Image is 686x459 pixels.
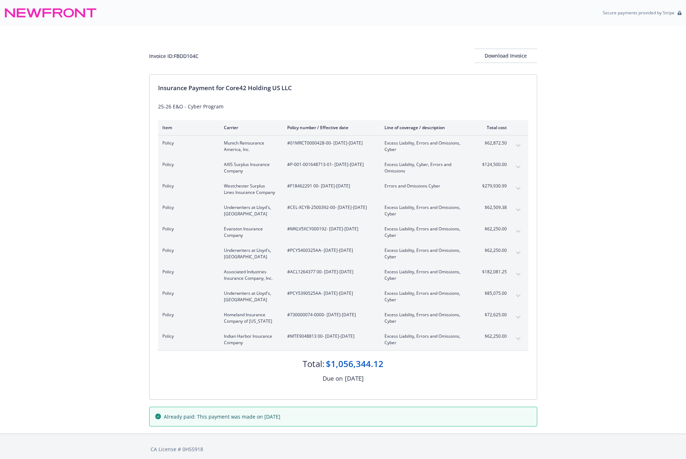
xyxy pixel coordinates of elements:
div: PolicyMunich Reinsurance America, Inc.#01MRCT0000428-00- [DATE]-[DATE]Excess Liability, Errors an... [158,136,528,157]
div: CA License # 0H55918 [151,445,536,453]
span: #730000074-0000 - [DATE]-[DATE] [287,312,373,318]
span: Excess Liability, Errors and Omissions, Cyber [384,140,469,153]
div: Total cost [480,124,507,131]
span: $62,872.50 [480,140,507,146]
span: Excess Liability, Errors and Omissions, Cyber [384,269,469,282]
span: Excess Liability, Errors and Omissions, Cyber [384,312,469,324]
span: $72,625.00 [480,312,507,318]
div: PolicyUnderwriters at Lloyd's, [GEOGRAPHIC_DATA]#PCY5390525AA- [DATE]-[DATE]Excess Liability, Err... [158,286,528,307]
div: 25-26 E&O - Cyber Program [158,103,528,110]
span: Policy [162,161,212,168]
span: Underwriters at Lloyd's, [GEOGRAPHIC_DATA] [224,290,276,303]
span: Errors and Omissions Cyber [384,183,469,189]
span: Munich Reinsurance America, Inc. [224,140,276,153]
span: Policy [162,247,212,254]
span: Homeland Insurance Company of [US_STATE] [224,312,276,324]
span: Policy [162,312,212,318]
span: #MKLV5XCY000192 - [DATE]-[DATE] [287,226,373,232]
span: Associated Industries Insurance Company, Inc. [224,269,276,282]
div: Due on [323,374,343,383]
span: AXIS Surplus Insurance Company [224,161,276,174]
div: Line of coverage / description [384,124,469,131]
button: expand content [513,290,524,302]
span: Excess Liability, Cyber, Errors and Omissions [384,161,469,174]
button: expand content [513,161,524,173]
button: expand content [513,312,524,323]
button: expand content [513,269,524,280]
button: expand content [513,333,524,345]
div: PolicyUnderwriters at Lloyd's, [GEOGRAPHIC_DATA]#CEL-XCYB-2500392-00- [DATE]-[DATE]Excess Liabili... [158,200,528,221]
span: Policy [162,269,212,275]
div: PolicyWestchester Surplus Lines Insurance Company#F18462291 00- [DATE]-[DATE]Errors and Omissions... [158,179,528,200]
span: Excess Liability, Errors and Omissions, Cyber [384,226,469,239]
div: PolicyAXIS Surplus Insurance Company#P-001-001648713-01- [DATE]-[DATE]Excess Liability, Cyber, Er... [158,157,528,179]
span: Evanston Insurance Company [224,226,276,239]
span: Underwriters at Lloyd's, [GEOGRAPHIC_DATA] [224,204,276,217]
span: $182,081.25 [480,269,507,275]
span: Already paid: This payment was made on [DATE] [164,413,280,420]
div: $1,056,344.12 [326,358,383,370]
span: Policy [162,226,212,232]
span: Policy [162,183,212,189]
div: PolicyAssociated Industries Insurance Company, Inc.#ACL1264377 00- [DATE]-[DATE]Excess Liability,... [158,264,528,286]
span: Excess Liability, Errors and Omissions, Cyber [384,247,469,260]
div: Item [162,124,212,131]
span: Westchester Surplus Lines Insurance Company [224,183,276,196]
span: $62,250.00 [480,226,507,232]
p: Secure payments provided by Stripe [603,10,675,16]
span: Policy [162,140,212,146]
span: $62,509.38 [480,204,507,211]
button: expand content [513,204,524,216]
span: #CEL-XCYB-2500392-00 - [DATE]-[DATE] [287,204,373,211]
button: expand content [513,226,524,237]
span: #ACL1264377 00 - [DATE]-[DATE] [287,269,373,275]
span: $62,250.00 [480,247,507,254]
span: Indian Harbor Insurance Company [224,333,276,346]
span: Excess Liability, Errors and Omissions, Cyber [384,290,469,303]
span: Excess Liability, Errors and Omissions, Cyber [384,204,469,217]
span: #PCY5390525AA - [DATE]-[DATE] [287,290,373,297]
span: #P-001-001648713-01 - [DATE]-[DATE] [287,161,373,168]
div: [DATE] [345,374,364,383]
span: #PCY5400325AA - [DATE]-[DATE] [287,247,373,254]
div: PolicyHomeland Insurance Company of [US_STATE]#730000074-0000- [DATE]-[DATE]Excess Liability, Err... [158,307,528,329]
span: #F18462291 00 - [DATE]-[DATE] [287,183,373,189]
button: Download Invoice [475,49,537,63]
button: expand content [513,140,524,151]
span: Underwriters at Lloyd's, [GEOGRAPHIC_DATA] [224,247,276,260]
span: Policy [162,204,212,211]
div: PolicyEvanston Insurance Company#MKLV5XCY000192- [DATE]-[DATE]Excess Liability, Errors and Omissi... [158,221,528,243]
span: $279,930.99 [480,183,507,189]
div: Carrier [224,124,276,131]
span: Policy [162,290,212,297]
span: $85,075.00 [480,290,507,297]
button: expand content [513,247,524,259]
div: Total: [303,358,324,370]
div: Policy number / Effective date [287,124,373,131]
span: Policy [162,333,212,340]
span: Excess Liability, Errors and Omissions, Cyber [384,333,469,346]
div: Invoice ID: FBDD104C [149,52,199,60]
span: $62,250.00 [480,333,507,340]
span: #MTE9048813 00 - [DATE]-[DATE] [287,333,373,340]
span: #01MRCT0000428-00 - [DATE]-[DATE] [287,140,373,146]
